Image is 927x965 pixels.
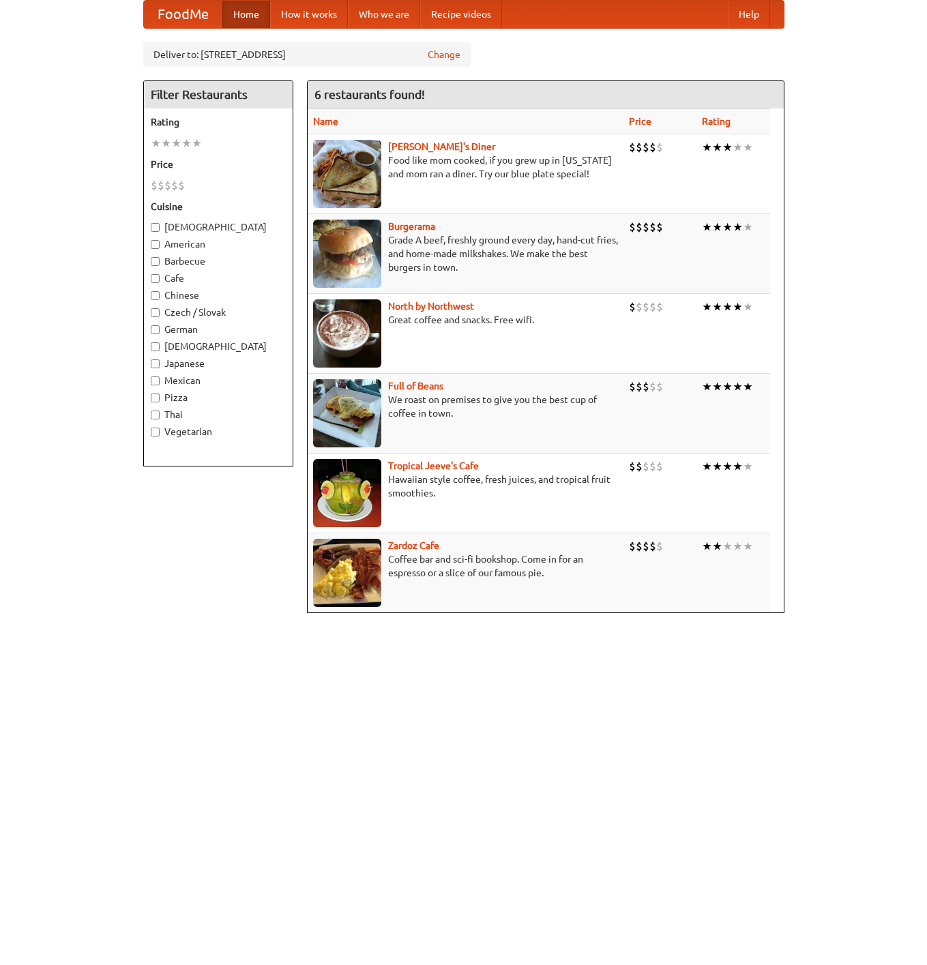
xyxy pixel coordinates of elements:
[743,299,753,314] li: ★
[151,240,160,249] input: American
[313,379,381,447] img: beans.jpg
[629,459,636,474] li: $
[702,379,712,394] li: ★
[629,220,636,235] li: $
[702,299,712,314] li: ★
[313,116,338,127] a: Name
[144,81,293,108] h4: Filter Restaurants
[151,425,286,439] label: Vegetarian
[151,237,286,251] label: American
[151,291,160,300] input: Chinese
[702,220,712,235] li: ★
[151,391,286,404] label: Pizza
[702,116,731,127] a: Rating
[722,459,733,474] li: ★
[313,140,381,208] img: sallys.jpg
[712,459,722,474] li: ★
[733,220,743,235] li: ★
[649,299,656,314] li: $
[629,379,636,394] li: $
[722,379,733,394] li: ★
[733,299,743,314] li: ★
[313,313,618,327] p: Great coffee and snacks. Free wifi.
[171,178,178,193] li: $
[733,539,743,554] li: ★
[151,325,160,334] input: German
[656,539,663,554] li: $
[649,140,656,155] li: $
[712,140,722,155] li: ★
[733,379,743,394] li: ★
[643,220,649,235] li: $
[643,459,649,474] li: $
[712,220,722,235] li: ★
[151,178,158,193] li: $
[636,539,643,554] li: $
[702,459,712,474] li: ★
[712,539,722,554] li: ★
[636,220,643,235] li: $
[151,136,161,151] li: ★
[151,115,286,129] h5: Rating
[722,220,733,235] li: ★
[151,357,286,370] label: Japanese
[722,140,733,155] li: ★
[314,88,425,101] ng-pluralize: 6 restaurants found!
[151,271,286,285] label: Cafe
[656,459,663,474] li: $
[151,394,160,402] input: Pizza
[143,42,471,67] div: Deliver to: [STREET_ADDRESS]
[743,459,753,474] li: ★
[151,408,286,421] label: Thai
[151,274,160,283] input: Cafe
[151,374,286,387] label: Mexican
[151,359,160,368] input: Japanese
[656,140,663,155] li: $
[144,1,222,28] a: FoodMe
[388,381,443,391] a: Full of Beans
[388,540,439,551] a: Zardoz Cafe
[270,1,348,28] a: How it works
[643,379,649,394] li: $
[192,136,202,151] li: ★
[313,393,618,420] p: We roast on premises to give you the best cup of coffee in town.
[728,1,770,28] a: Help
[313,220,381,288] img: burgerama.jpg
[388,460,479,471] a: Tropical Jeeve's Cafe
[313,473,618,500] p: Hawaiian style coffee, fresh juices, and tropical fruit smoothies.
[313,153,618,181] p: Food like mom cooked, if you grew up in [US_STATE] and mom ran a diner. Try our blue plate special!
[171,136,181,151] li: ★
[636,379,643,394] li: $
[151,158,286,171] h5: Price
[313,539,381,607] img: zardoz.jpg
[722,539,733,554] li: ★
[151,200,286,213] h5: Cuisine
[629,116,651,127] a: Price
[743,140,753,155] li: ★
[656,220,663,235] li: $
[722,299,733,314] li: ★
[151,411,160,419] input: Thai
[636,459,643,474] li: $
[388,221,435,232] b: Burgerama
[313,459,381,527] img: jeeves.jpg
[161,136,171,151] li: ★
[743,379,753,394] li: ★
[164,178,171,193] li: $
[151,428,160,436] input: Vegetarian
[428,48,460,61] a: Change
[629,140,636,155] li: $
[743,220,753,235] li: ★
[151,257,160,266] input: Barbecue
[313,552,618,580] p: Coffee bar and sci-fi bookshop. Come in for an espresso or a slice of our famous pie.
[649,539,656,554] li: $
[733,459,743,474] li: ★
[388,301,474,312] a: North by Northwest
[151,220,286,234] label: [DEMOGRAPHIC_DATA]
[151,376,160,385] input: Mexican
[178,178,185,193] li: $
[388,141,495,152] a: [PERSON_NAME]'s Diner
